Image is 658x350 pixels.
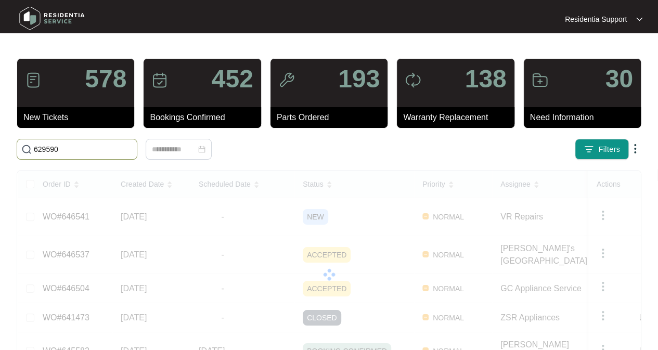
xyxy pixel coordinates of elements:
p: 452 [212,67,253,92]
p: Parts Ordered [277,111,388,124]
img: dropdown arrow [636,17,642,22]
p: Bookings Confirmed [150,111,261,124]
p: 578 [85,67,126,92]
img: filter icon [584,144,594,154]
p: 138 [465,67,506,92]
img: icon [25,72,42,88]
p: Warranty Replacement [403,111,514,124]
img: icon [278,72,295,88]
span: Filters [598,144,620,155]
img: icon [405,72,421,88]
img: dropdown arrow [629,142,641,155]
img: search-icon [21,144,32,154]
input: Search by Order Id, Assignee Name, Customer Name, Brand and Model [34,144,133,155]
p: 193 [338,67,380,92]
img: icon [532,72,548,88]
p: 30 [605,67,633,92]
p: New Tickets [23,111,134,124]
button: filter iconFilters [575,139,629,160]
p: Residentia Support [565,14,627,24]
img: icon [151,72,168,88]
p: Need Information [530,111,641,124]
img: residentia service logo [16,3,88,34]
